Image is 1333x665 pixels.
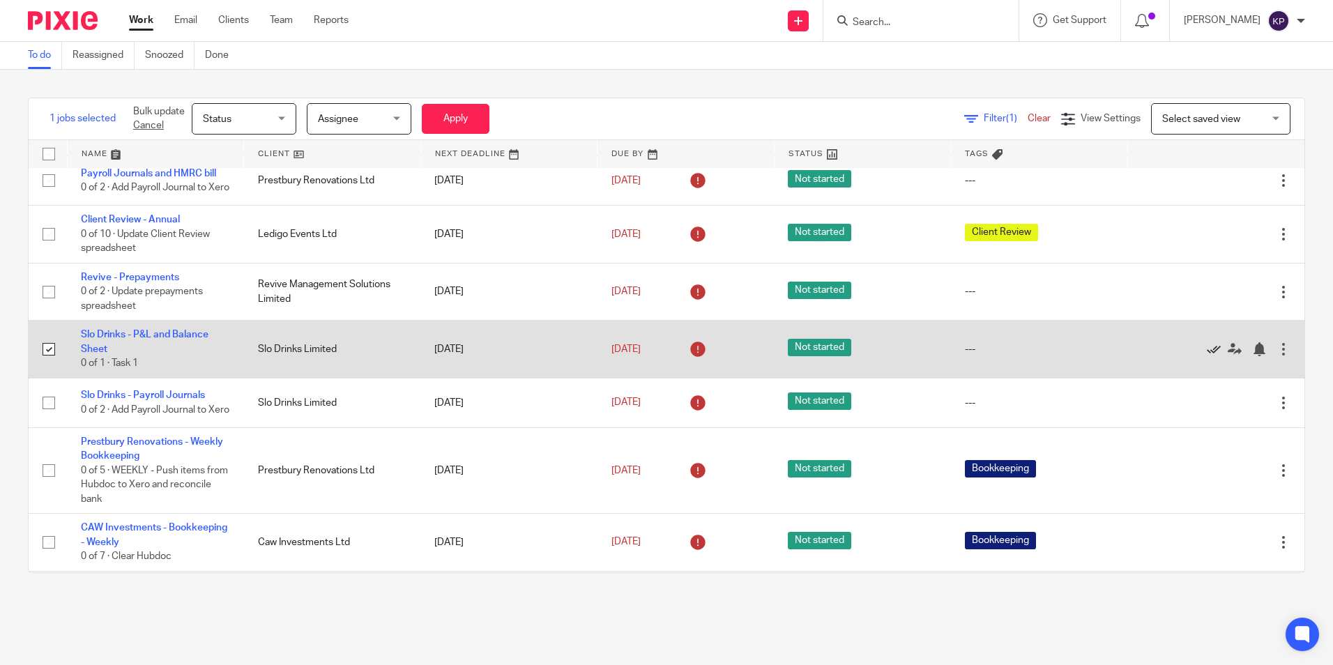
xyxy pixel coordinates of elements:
a: Payroll Journals and HMRC bill [81,169,216,178]
img: Pixie [28,11,98,30]
span: Not started [788,339,851,356]
div: --- [965,342,1114,356]
td: [DATE] [420,571,597,620]
span: Not started [788,532,851,549]
td: [DATE] [420,427,597,513]
input: Search [851,17,977,29]
td: [DATE] [420,321,597,378]
button: Apply [422,104,489,134]
a: Mark as done [1207,342,1228,356]
td: Prestbury Renovations Ltd [244,155,421,205]
span: [DATE] [611,537,641,547]
a: Email [174,13,197,27]
span: [DATE] [611,398,641,408]
td: [DATE] [420,514,597,571]
a: Clear [1028,114,1051,123]
span: Not started [788,170,851,188]
td: Slo Drinks Limited [244,571,421,620]
td: [DATE] [420,263,597,320]
a: Clients [218,13,249,27]
span: Not started [788,392,851,410]
a: Snoozed [145,42,195,69]
td: Caw Investments Ltd [244,514,421,571]
td: Slo Drinks Limited [244,378,421,427]
div: --- [965,174,1114,188]
span: 0 of 7 · Clear Hubdoc [81,551,172,561]
span: Status [203,114,231,124]
span: Tags [965,150,989,158]
span: Bookkeeping [965,532,1036,549]
td: Ledigo Events Ltd [244,206,421,263]
span: (1) [1006,114,1017,123]
a: Done [205,42,239,69]
td: Revive Management Solutions Limited [244,263,421,320]
a: Revive - Prepayments [81,273,179,282]
span: Not started [788,224,851,241]
a: Client Review - Annual [81,215,180,224]
span: Get Support [1053,15,1106,25]
span: [DATE] [611,286,641,296]
img: svg%3E [1267,10,1290,32]
div: --- [965,284,1114,298]
a: Work [129,13,153,27]
a: Slo Drinks - Payroll Journals [81,390,205,400]
a: Team [270,13,293,27]
td: [DATE] [420,378,597,427]
span: Assignee [318,114,358,124]
span: Bookkeeping [965,460,1036,477]
span: Client Review [965,224,1038,241]
span: [DATE] [611,466,641,475]
a: Reassigned [73,42,135,69]
span: 0 of 2 · Add Payroll Journal to Xero [81,183,229,192]
p: [PERSON_NAME] [1184,13,1260,27]
a: To do [28,42,62,69]
td: Slo Drinks Limited [244,321,421,378]
span: [DATE] [611,344,641,354]
span: 0 of 2 · Update prepayments spreadsheet [81,286,203,311]
span: View Settings [1081,114,1141,123]
span: 0 of 2 · Add Payroll Journal to Xero [81,405,229,415]
a: Prestbury Renovations - Weekly Bookkeeping [81,437,223,461]
a: Slo Drinks - P&L and Balance Sheet [81,330,208,353]
span: 0 of 1 · Task 1 [81,358,138,368]
span: [DATE] [611,229,641,239]
span: Not started [788,282,851,299]
span: 0 of 10 · Update Client Review spreadsheet [81,229,210,254]
span: 1 jobs selected [49,112,116,125]
td: [DATE] [420,155,597,205]
span: 0 of 5 · WEEKLY - Push items from Hubdoc to Xero and reconcile bank [81,466,228,504]
span: Filter [984,114,1028,123]
span: Not started [788,460,851,477]
span: [DATE] [611,176,641,185]
a: CAW Investments - Bookkeeping - Weekly [81,523,227,546]
a: Cancel [133,121,164,130]
span: Select saved view [1162,114,1240,124]
a: Reports [314,13,349,27]
td: [DATE] [420,206,597,263]
td: Prestbury Renovations Ltd [244,427,421,513]
p: Bulk update [133,105,185,133]
div: --- [965,396,1114,410]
